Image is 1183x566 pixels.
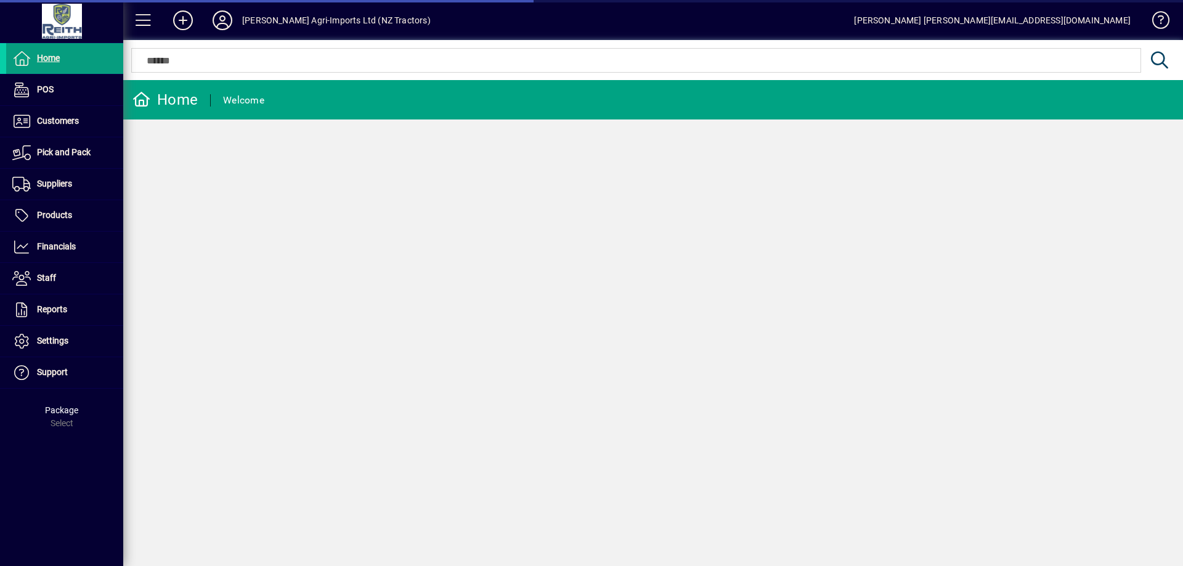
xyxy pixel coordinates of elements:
div: [PERSON_NAME] Agri-Imports Ltd (NZ Tractors) [242,10,431,30]
a: Staff [6,263,123,294]
span: Support [37,367,68,377]
a: Suppliers [6,169,123,200]
a: Reports [6,294,123,325]
button: Add [163,9,203,31]
a: Pick and Pack [6,137,123,168]
span: Settings [37,336,68,346]
a: Settings [6,326,123,357]
div: Welcome [223,91,264,110]
span: Financials [37,241,76,251]
span: POS [37,84,54,94]
span: Pick and Pack [37,147,91,157]
span: Products [37,210,72,220]
span: Reports [37,304,67,314]
span: Staff [37,273,56,283]
div: Home [132,90,198,110]
a: Products [6,200,123,231]
a: Financials [6,232,123,262]
div: [PERSON_NAME] [PERSON_NAME][EMAIL_ADDRESS][DOMAIN_NAME] [854,10,1131,30]
a: Knowledge Base [1143,2,1168,42]
a: Customers [6,106,123,137]
a: POS [6,75,123,105]
a: Support [6,357,123,388]
span: Customers [37,116,79,126]
span: Home [37,53,60,63]
button: Profile [203,9,242,31]
span: Suppliers [37,179,72,188]
span: Package [45,405,78,415]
